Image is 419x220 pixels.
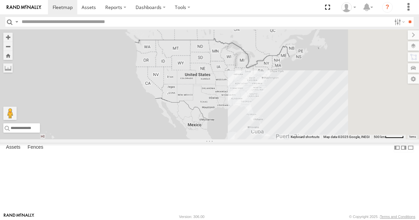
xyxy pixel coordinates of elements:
[291,135,319,139] button: Keyboard shortcuts
[24,143,47,152] label: Fences
[400,143,407,152] label: Dock Summary Table to the Right
[3,42,13,51] button: Zoom out
[374,135,385,139] span: 500 km
[408,74,419,84] label: Map Settings
[407,143,414,152] label: Hide Summary Table
[3,143,24,152] label: Assets
[382,2,393,13] i: ?
[14,17,19,27] label: Search Query
[409,136,416,138] a: Terms (opens in new tab)
[349,215,415,219] div: © Copyright 2025 -
[3,107,17,120] button: Drag Pegman onto the map to open Street View
[392,17,406,27] label: Search Filter Options
[3,63,13,73] label: Measure
[3,51,13,60] button: Zoom Home
[394,143,400,152] label: Dock Summary Table to the Left
[339,2,358,12] div: Derek Peterson
[7,5,41,10] img: rand-logo.svg
[179,215,205,219] div: Version: 306.00
[4,213,34,220] a: Visit our Website
[3,33,13,42] button: Zoom in
[323,135,370,139] span: Map data ©2025 Google, INEGI
[380,215,415,219] a: Terms and Conditions
[372,135,406,139] button: Map Scale: 500 km per 52 pixels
